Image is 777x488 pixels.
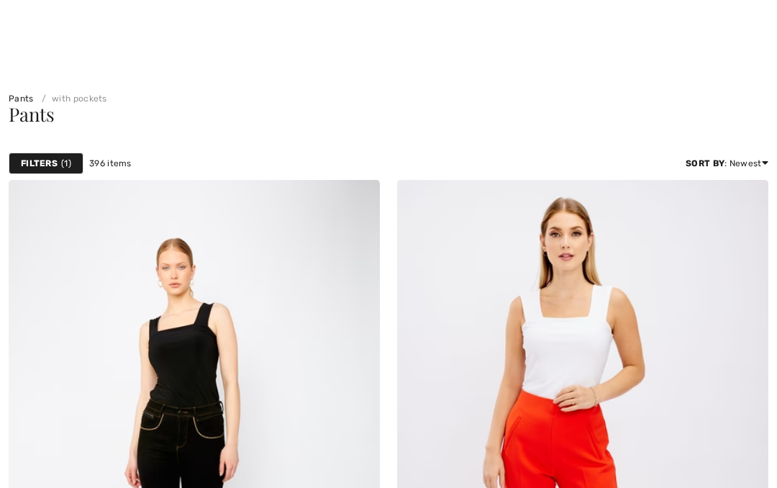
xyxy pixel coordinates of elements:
[36,94,107,104] a: with pockets
[686,157,768,170] div: : Newest
[9,94,34,104] a: Pants
[61,157,71,170] span: 1
[21,157,58,170] strong: Filters
[89,157,132,170] span: 396 items
[686,158,724,168] strong: Sort By
[9,101,55,127] span: Pants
